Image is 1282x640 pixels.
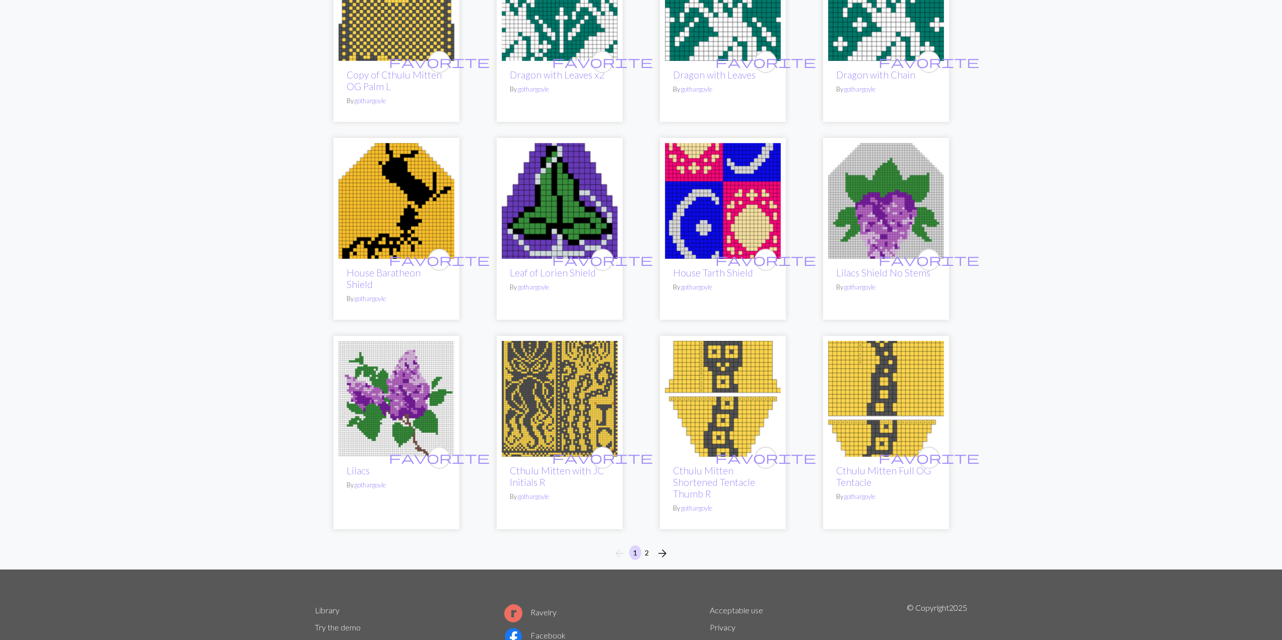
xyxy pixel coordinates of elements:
a: Try the demo [315,622,361,632]
i: favourite [879,448,979,468]
img: Cthulu palm R Spiral FINISHED [665,341,781,457]
i: favourite [715,448,816,468]
a: Leaf of Lorien Shield [502,195,618,204]
a: Dragon with Leaves x2 [510,69,604,81]
span: favorite [552,450,653,465]
span: favorite [715,450,816,465]
button: favourite [918,249,940,271]
a: Library [315,605,340,615]
i: favourite [389,448,490,468]
a: gothargoyle [681,85,712,93]
a: gothargoyle [844,283,875,291]
button: favourite [755,51,777,73]
a: Ravelry [504,607,557,617]
button: favourite [755,447,777,469]
span: favorite [552,54,653,69]
span: favorite [715,252,816,267]
a: Cthulu palm R Spiral FINISHED [828,393,944,402]
a: 250px-House_Tarth.webp [665,195,781,204]
button: favourite [428,447,450,469]
a: gothargoyle [518,492,549,501]
i: favourite [552,52,653,72]
p: By [836,282,936,292]
img: Ravelry logo [504,604,522,622]
button: favourite [918,51,940,73]
i: Next [656,547,668,559]
a: Lilac Attempt [339,393,454,402]
img: Lilac Attempt [828,143,944,259]
a: gothargoyle [518,283,549,291]
a: Acceptable use [710,605,763,615]
i: favourite [715,250,816,270]
a: gothargoyle [355,481,386,489]
a: Copy of Cthulu Mitten OG Palm L [347,69,442,92]
a: Cthulu palm R Spiral FINISHED [665,393,781,402]
a: Cthulu palm R Spiral JC [502,393,618,402]
p: By [347,480,446,490]
span: arrow_forward [656,546,668,560]
a: Lilacs Shield No Stems [836,267,930,278]
span: favorite [715,54,816,69]
a: Cthulu Mitten Full OG Tentacle [836,465,931,488]
button: favourite [428,51,450,73]
i: favourite [389,52,490,72]
span: favorite [879,252,979,267]
a: gothargoyle [844,492,875,501]
button: Next [652,545,672,561]
button: favourite [591,447,614,469]
a: House Baratheon Shield [347,267,421,290]
button: 1 [629,545,641,560]
button: 2 [641,545,653,560]
p: By [510,85,610,94]
p: By [673,85,773,94]
a: gothargoyle [844,85,875,93]
p: By [836,85,936,94]
i: favourite [552,250,653,270]
i: favourite [715,52,816,72]
a: Cthulu Mitten with JC Initials R [510,465,604,488]
span: favorite [389,54,490,69]
p: By [836,492,936,502]
a: Leaf of Lorien Shield [510,267,596,278]
img: Leaf of Lorien Shield [502,143,618,259]
p: By [347,96,446,106]
img: Lilac Attempt [339,341,454,457]
span: favorite [879,450,979,465]
a: gothargoyle [355,97,386,105]
img: 250px-House_Tarth.webp [665,143,781,259]
span: favorite [389,252,490,267]
span: favorite [389,450,490,465]
nav: Page navigation [610,545,672,561]
i: favourite [389,250,490,270]
span: favorite [879,54,979,69]
p: By [673,282,773,292]
a: Dragon with Chain [836,69,915,81]
a: gothargoyle [681,504,712,512]
a: gothargoyle [355,295,386,303]
img: Cthulu palm R Spiral FINISHED [828,341,944,457]
span: favorite [552,252,653,267]
a: gothargoyle [518,85,549,93]
i: favourite [879,250,979,270]
p: By [347,294,446,304]
a: gothargoyle [681,283,712,291]
a: House Baratheon Sigil [339,195,454,204]
a: Lilacs [347,465,370,476]
a: Dragon with Leaves [673,69,756,81]
i: favourite [552,448,653,468]
img: Cthulu palm R Spiral JC [502,341,618,457]
i: favourite [879,52,979,72]
button: favourite [755,249,777,271]
a: Privacy [710,622,735,632]
button: favourite [428,249,450,271]
a: Cthulu Mitten Shortened Tentacle Thumb R [673,465,755,500]
p: By [510,282,610,292]
a: House Tarth Shield [673,267,753,278]
button: favourite [591,51,614,73]
button: favourite [918,447,940,469]
p: By [673,504,773,513]
p: By [510,492,610,502]
a: Facebook [504,630,566,640]
img: House Baratheon Sigil [339,143,454,259]
a: Lilac Attempt [828,195,944,204]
